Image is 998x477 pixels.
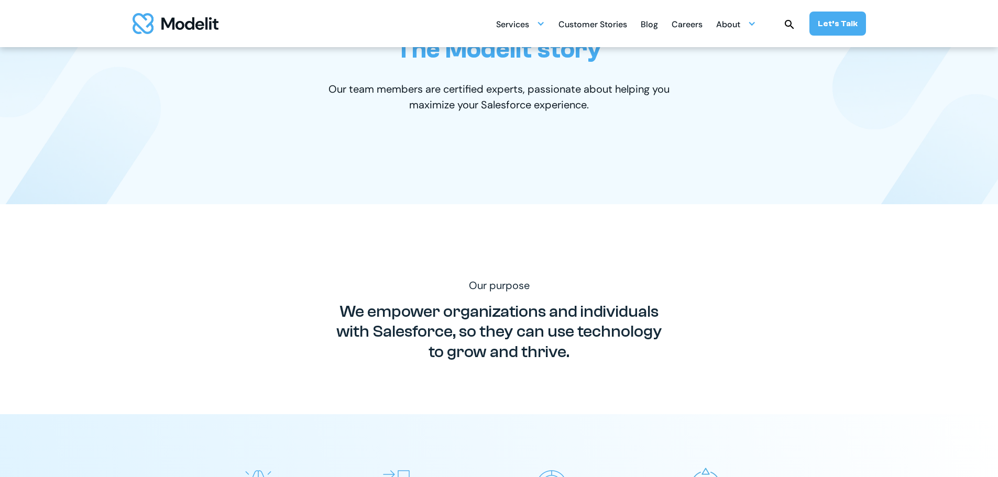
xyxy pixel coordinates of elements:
[558,15,627,36] div: Customer Stories
[133,13,218,34] a: home
[672,15,703,36] div: Careers
[641,14,658,34] a: Blog
[641,15,658,36] div: Blog
[332,302,667,362] p: We empower organizations and individuals with Salesforce, so they can use technology to grow and ...
[396,35,601,64] h1: The Modelit story
[818,18,858,29] div: Let’s Talk
[716,14,756,34] div: About
[319,278,680,293] p: Our purpose
[133,13,218,34] img: modelit logo
[496,15,529,36] div: Services
[496,14,545,34] div: Services
[558,14,627,34] a: Customer Stories
[672,14,703,34] a: Careers
[716,15,740,36] div: About
[809,12,866,36] a: Let’s Talk
[319,81,680,113] p: Our team members are certified experts, passionate about helping you maximize your Salesforce exp...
